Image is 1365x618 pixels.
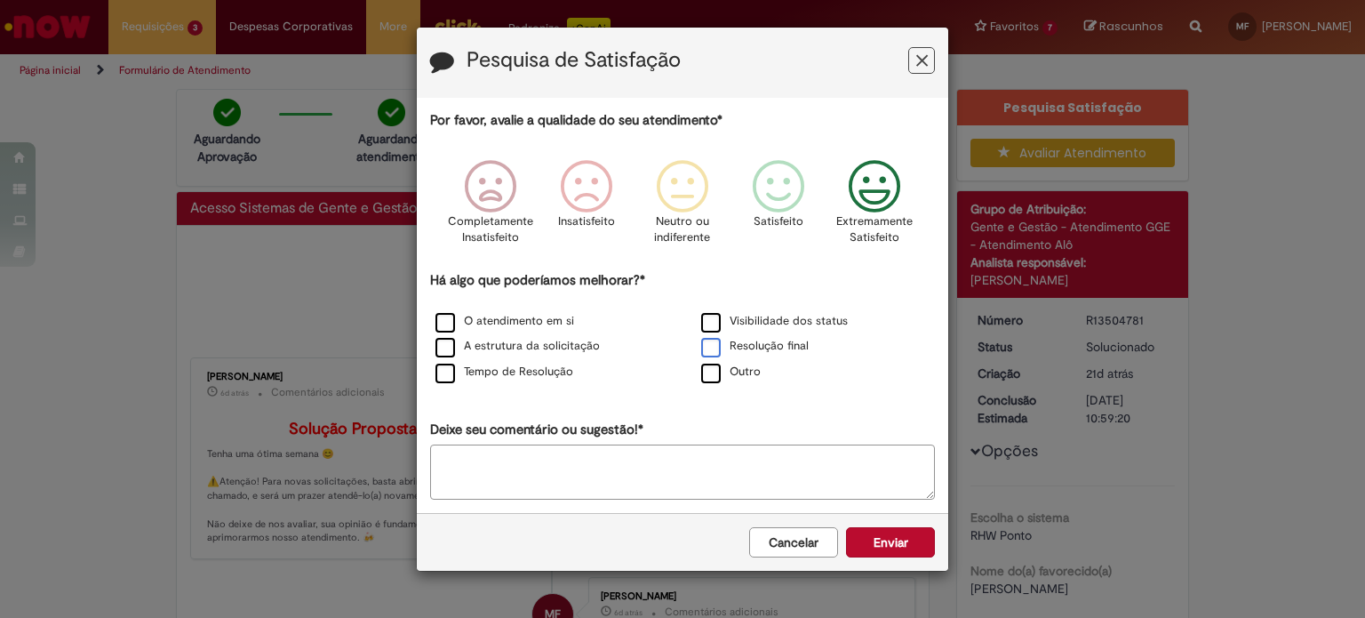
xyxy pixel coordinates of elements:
div: Há algo que poderíamos melhorar?* [430,271,935,386]
label: Deixe seu comentário ou sugestão!* [430,421,643,439]
div: Satisfeito [733,147,824,269]
label: O atendimento em si [435,313,574,330]
label: Outro [701,364,761,381]
p: Insatisfeito [558,213,615,230]
p: Extremamente Satisfeito [836,213,913,246]
label: Resolução final [701,338,809,355]
div: Completamente Insatisfeito [444,147,535,269]
label: A estrutura da solicitação [435,338,600,355]
p: Completamente Insatisfeito [448,213,533,246]
label: Pesquisa de Satisfação [467,49,681,72]
p: Satisfeito [754,213,803,230]
button: Enviar [846,527,935,558]
div: Extremamente Satisfeito [829,147,920,269]
label: Por favor, avalie a qualidade do seu atendimento* [430,111,722,130]
p: Neutro ou indiferente [651,213,714,246]
div: Insatisfeito [541,147,632,269]
label: Tempo de Resolução [435,364,573,381]
button: Cancelar [749,527,838,558]
label: Visibilidade dos status [701,313,848,330]
div: Neutro ou indiferente [637,147,728,269]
